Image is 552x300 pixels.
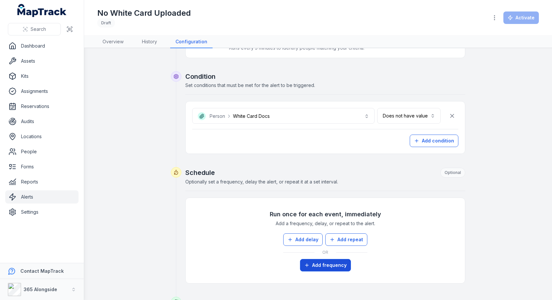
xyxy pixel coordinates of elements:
div: Draft [97,18,115,28]
div: Optional [440,168,465,178]
span: Add a frequency, delay, or repeat to the alert. [276,220,375,227]
div: Or [283,246,367,259]
a: Kits [5,70,79,83]
a: Forms [5,160,79,173]
button: Add repeat [325,233,367,246]
span: Search [31,26,46,32]
a: Dashboard [5,39,79,53]
a: Alerts [5,190,79,204]
strong: Contact MapTrack [20,268,64,274]
a: Audits [5,115,79,128]
a: Overview [97,36,129,48]
a: History [137,36,162,48]
a: Reservations [5,100,79,113]
h2: Condition [185,72,465,81]
span: Set conditions that must be met for the alert to be triggered. [185,82,315,88]
button: Add frequency [300,259,351,271]
a: Settings [5,205,79,219]
h3: Run once for each event, immediately [270,210,381,219]
a: Configuration [170,36,213,48]
span: Optionally set a frequency, delay the alert, or repeat it at a set interval. [185,179,338,184]
button: Search [8,23,61,35]
a: MapTrack [17,4,67,17]
a: People [5,145,79,158]
h1: No White Card Uploaded [97,8,191,18]
a: Assets [5,54,79,68]
a: Assignments [5,85,79,98]
a: Locations [5,130,79,143]
strong: 365 Alongside [24,287,57,292]
a: Reports [5,175,79,188]
button: Add delay [283,233,323,246]
button: PersonWhite Card Docs [192,108,375,124]
h2: Schedule [185,168,465,178]
button: Does not have value [377,108,441,124]
button: Add condition [410,135,458,147]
